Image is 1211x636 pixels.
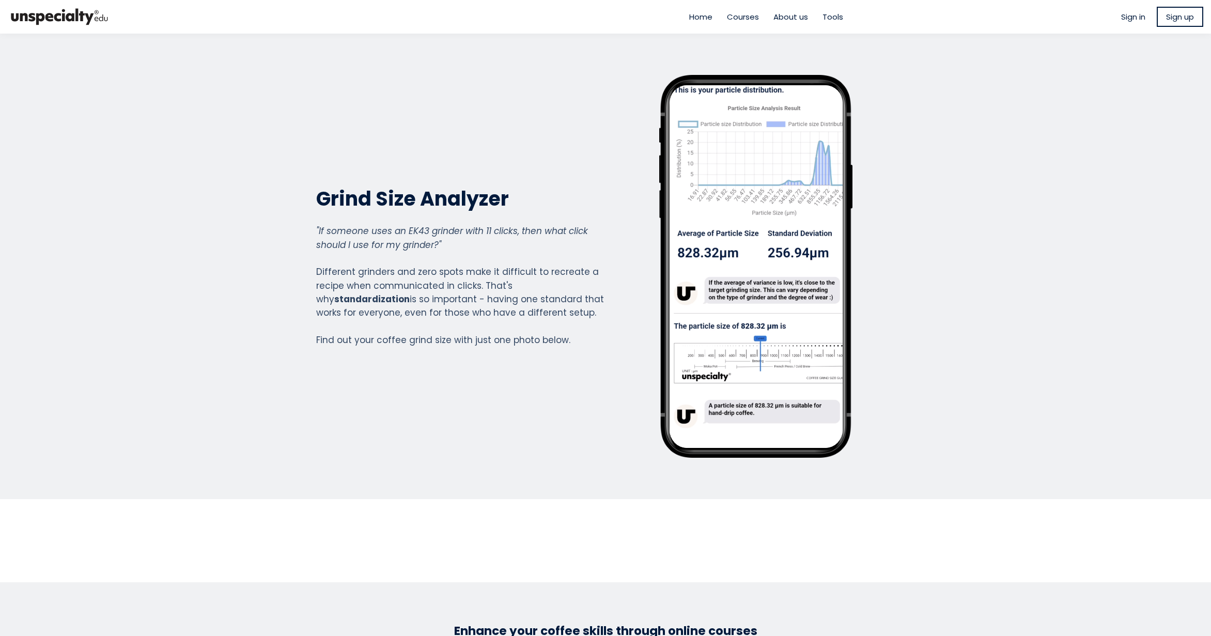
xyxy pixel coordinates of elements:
[822,11,843,23] a: Tools
[773,11,808,23] a: About us
[316,186,604,211] h2: Grind Size Analyzer
[8,4,111,29] img: bc390a18feecddb333977e298b3a00a1.png
[1157,7,1203,27] a: Sign up
[727,11,759,23] a: Courses
[316,225,588,251] em: "If someone uses an EK43 grinder with 11 clicks, then what click should I use for my grinder?"
[1166,11,1194,23] span: Sign up
[334,293,410,305] strong: standardization
[316,224,604,347] div: Different grinders and zero spots make it difficult to recreate a recipe when communicated in cli...
[1121,11,1145,23] a: Sign in
[689,11,712,23] a: Home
